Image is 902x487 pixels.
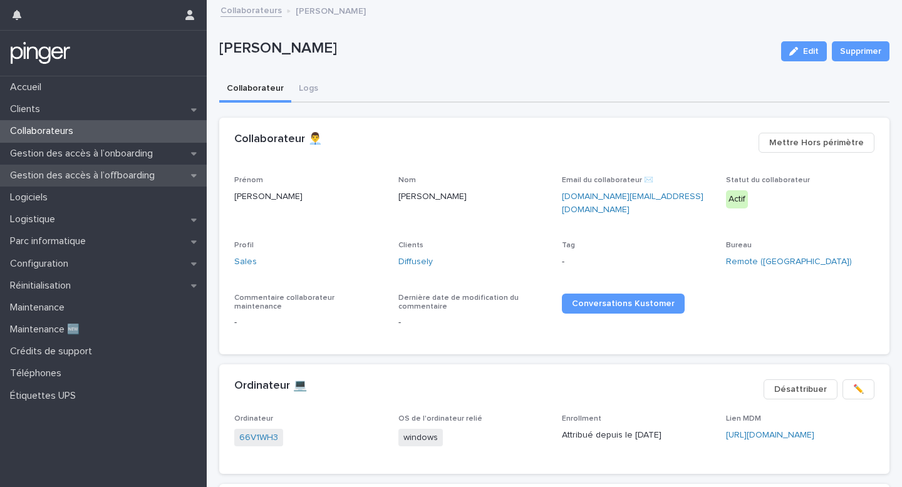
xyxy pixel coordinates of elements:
span: Email du collaborateur ✉️ [562,177,653,184]
button: Mettre Hors périmètre [759,133,874,153]
span: Clients [398,242,423,249]
h2: Collaborateur 👨‍💼 [234,133,322,146]
span: Tag [562,242,575,249]
a: 66V1WH3 [239,431,278,444]
p: [PERSON_NAME] [234,190,383,203]
button: Edit [781,41,827,61]
span: Conversations Kustomer [572,299,675,308]
a: Conversations Kustomer [562,294,685,314]
h2: Ordinateur 💻 [234,379,307,393]
p: Logistique [5,213,65,225]
span: Commentaire collaborateur maintenance [234,294,334,310]
p: [PERSON_NAME] [398,190,547,203]
p: Étiquettes UPS [5,390,86,402]
button: Désattribuer [764,379,837,399]
p: [PERSON_NAME] [219,39,771,58]
span: Prénom [234,177,263,184]
a: Remote ([GEOGRAPHIC_DATA]) [726,255,852,269]
span: Statut du collaborateur [726,177,810,184]
span: Bureau [726,242,752,249]
p: Attribué depuis le [DATE] [562,429,711,442]
span: Lien MDM [726,415,761,423]
a: Diffusely [398,255,433,269]
a: Sales [234,255,257,269]
p: Accueil [5,81,51,93]
span: OS de l'ordinateur relié [398,415,482,423]
p: [PERSON_NAME] [296,3,366,17]
p: Collaborateurs [5,125,83,137]
p: - [562,255,711,269]
p: Clients [5,103,50,115]
a: Collaborateurs [220,3,282,17]
p: Gestion des accès à l’onboarding [5,148,163,160]
span: Edit [803,47,819,56]
p: Maintenance [5,302,75,314]
button: Logs [291,76,326,103]
span: Désattribuer [774,383,827,396]
a: [URL][DOMAIN_NAME] [726,431,814,439]
p: Crédits de support [5,346,102,357]
img: mTgBEunGTSyRkCgitkcU [10,41,71,66]
button: ✏️ [842,379,874,399]
p: Parc informatique [5,235,96,247]
span: Nom [398,177,416,184]
p: - [234,316,383,329]
span: windows [398,429,443,447]
span: Dernière date de modification du commentaire [398,294,519,310]
span: Ordinateur [234,415,273,423]
button: Supprimer [832,41,889,61]
p: Gestion des accès à l’offboarding [5,170,165,182]
a: [DOMAIN_NAME][EMAIL_ADDRESS][DOMAIN_NAME] [562,192,703,214]
span: Mettre Hors périmètre [769,136,864,149]
button: Collaborateur [219,76,291,103]
span: Profil [234,242,254,249]
p: Logiciels [5,192,58,203]
span: Enrollment [562,415,601,423]
div: Actif [726,190,748,208]
span: Supprimer [840,45,881,58]
p: Réinitialisation [5,280,81,292]
p: Maintenance 🆕 [5,324,90,336]
p: - [398,316,547,329]
span: ✏️ [853,383,864,396]
p: Configuration [5,258,78,270]
p: Téléphones [5,367,71,379]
